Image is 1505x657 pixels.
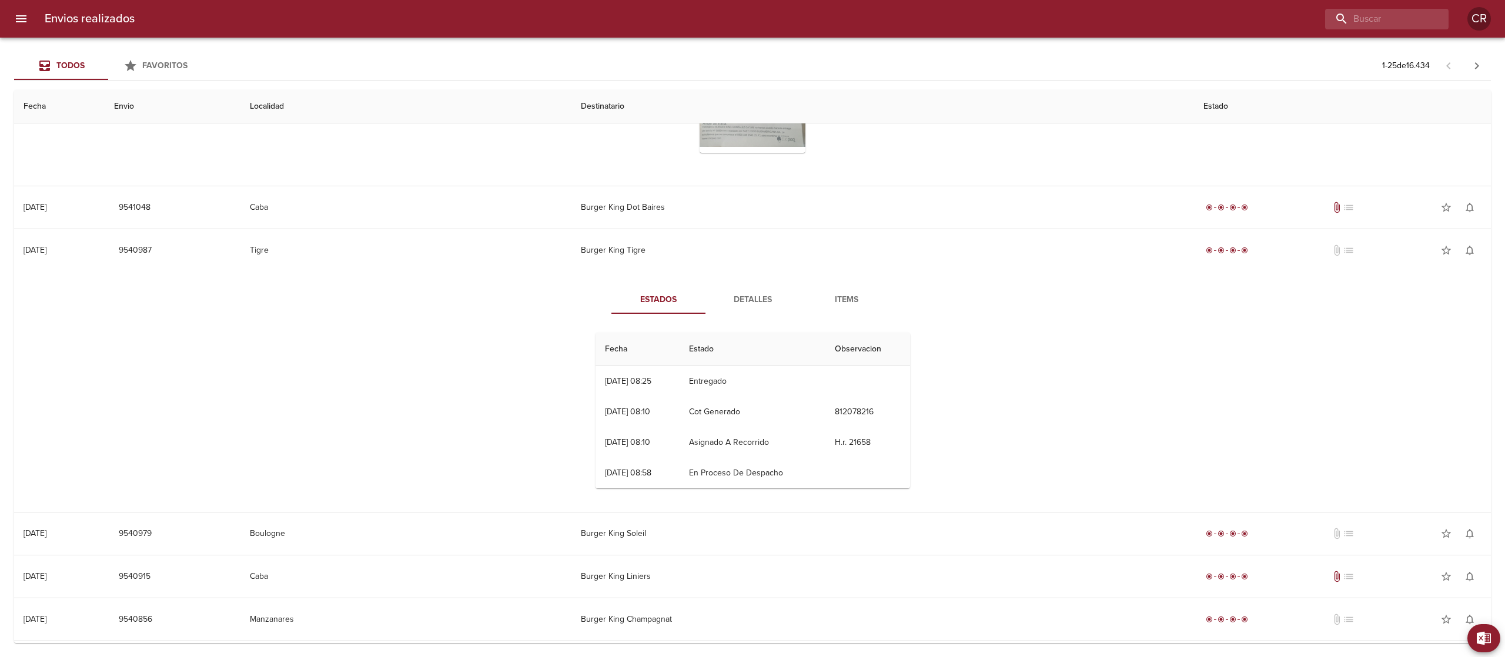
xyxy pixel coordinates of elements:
th: Localidad [240,90,571,123]
th: Estado [1194,90,1491,123]
div: [DATE] [24,571,46,581]
button: Agregar a favoritos [1434,565,1458,588]
span: radio_button_checked [1206,204,1213,211]
td: En Proceso De Despacho [680,458,825,488]
div: [DATE] 08:25 [605,376,651,386]
button: Activar notificaciones [1458,196,1481,219]
span: radio_button_checked [1241,616,1248,623]
span: 9541048 [119,200,150,215]
td: Burger King Dot Baires [571,186,1195,229]
span: 9540979 [119,527,152,541]
span: Pagina siguiente [1463,52,1491,80]
div: [DATE] 08:10 [605,437,650,447]
div: Entregado [1203,571,1250,582]
button: 9540987 [114,240,156,262]
th: Envio [105,90,240,123]
span: Items [807,293,887,307]
span: No tiene documentos adjuntos [1331,528,1343,539]
td: Manzanares [240,598,571,641]
span: No tiene pedido asociado [1343,614,1354,625]
span: No tiene pedido asociado [1343,528,1354,539]
button: Agregar a favoritos [1434,196,1458,219]
span: radio_button_checked [1218,616,1225,623]
span: radio_button_checked [1229,573,1236,580]
span: radio_button_checked [1218,573,1225,580]
button: Agregar a favoritos [1434,522,1458,545]
button: Activar notificaciones [1458,565,1481,588]
td: Entregado [680,366,825,397]
span: radio_button_checked [1218,204,1225,211]
span: 9540915 [119,569,150,584]
span: radio_button_checked [1229,204,1236,211]
button: 9540915 [114,566,155,588]
div: Tabs detalle de guia [611,286,894,314]
span: radio_button_checked [1241,247,1248,254]
span: radio_button_checked [1229,616,1236,623]
span: Tiene documentos adjuntos [1331,202,1343,213]
span: notifications_none [1464,614,1476,625]
span: radio_button_checked [1241,530,1248,537]
span: notifications_none [1464,571,1476,582]
span: radio_button_checked [1218,530,1225,537]
div: CR [1467,7,1491,31]
div: Entregado [1203,244,1250,256]
th: Fecha [596,333,680,366]
span: radio_button_checked [1241,573,1248,580]
td: Burger King Tigre [571,229,1195,271]
button: Exportar Excel [1467,624,1500,652]
span: radio_button_checked [1218,247,1225,254]
span: star_border [1440,571,1452,582]
div: [DATE] [24,245,46,255]
span: radio_button_checked [1229,530,1236,537]
span: Detalles [713,293,792,307]
span: 9540987 [119,243,152,258]
span: radio_button_checked [1229,247,1236,254]
span: radio_button_checked [1206,573,1213,580]
div: [DATE] [24,614,46,624]
div: [DATE] 08:58 [605,468,651,478]
div: Tabs Envios [14,52,202,80]
button: 9540979 [114,523,156,545]
td: 812078216 [825,397,909,427]
div: [DATE] [24,528,46,538]
span: 9540856 [119,612,152,627]
th: Destinatario [571,90,1195,123]
td: Tigre [240,229,571,271]
button: Agregar a favoritos [1434,239,1458,262]
p: 1 - 25 de 16.434 [1382,60,1430,72]
button: Agregar a favoritos [1434,608,1458,631]
span: No tiene pedido asociado [1343,202,1354,213]
button: menu [7,5,35,33]
td: Boulogne [240,512,571,555]
td: Burger King Liniers [571,555,1195,598]
table: Tabla de seguimiento [596,333,910,488]
span: star_border [1440,244,1452,256]
span: star_border [1440,528,1452,539]
td: Caba [240,555,571,598]
input: buscar [1325,9,1429,29]
span: star_border [1440,614,1452,625]
span: Pagina anterior [1434,59,1463,71]
span: No tiene pedido asociado [1343,244,1354,256]
span: notifications_none [1464,202,1476,213]
button: Activar notificaciones [1458,239,1481,262]
button: 9540856 [114,609,157,631]
button: Activar notificaciones [1458,522,1481,545]
span: star_border [1440,202,1452,213]
div: Entregado [1203,614,1250,625]
span: notifications_none [1464,528,1476,539]
span: radio_button_checked [1206,530,1213,537]
button: Activar notificaciones [1458,608,1481,631]
span: radio_button_checked [1206,247,1213,254]
th: Observacion [825,333,909,366]
h6: Envios realizados [45,9,135,28]
span: No tiene pedido asociado [1343,571,1354,582]
th: Estado [680,333,825,366]
div: [DATE] 08:10 [605,407,650,417]
div: Entregado [1203,202,1250,213]
span: Favoritos [142,61,188,71]
span: No tiene documentos adjuntos [1331,244,1343,256]
td: Cot Generado [680,397,825,427]
div: [DATE] [24,202,46,212]
span: notifications_none [1464,244,1476,256]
